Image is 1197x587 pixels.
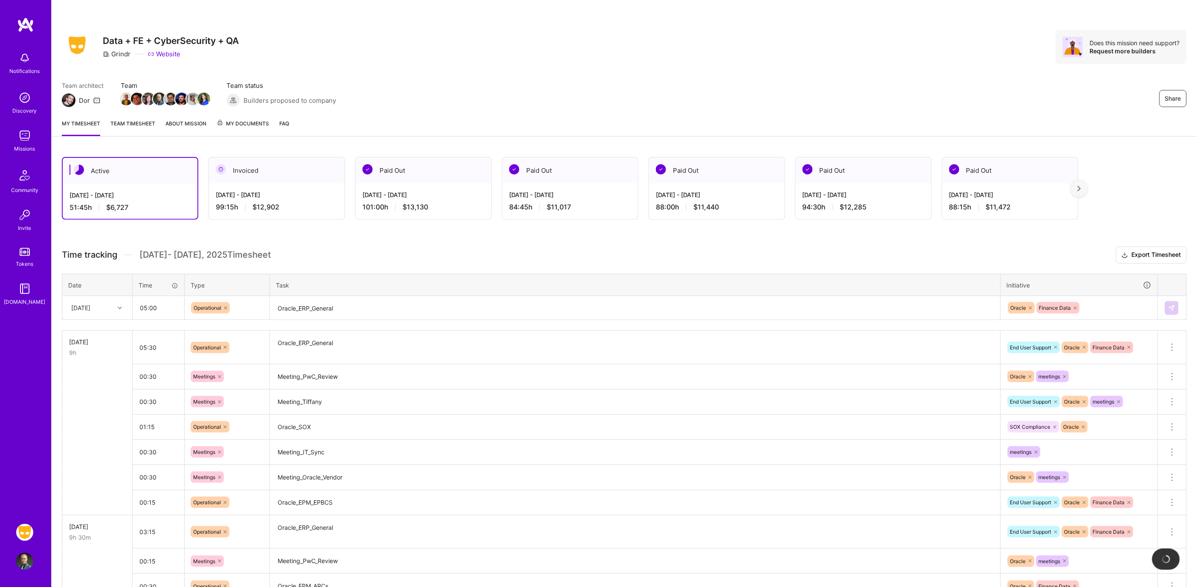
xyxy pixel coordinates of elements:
[840,203,867,212] span: $12,285
[197,93,210,105] img: Team Member Avatar
[656,164,666,174] img: Paid Out
[1064,344,1080,351] span: Oracle
[193,529,221,535] span: Operational
[1162,555,1171,564] img: loading
[143,92,154,106] a: Team Member Avatar
[103,51,110,58] i: icon CompanyGray
[271,549,1000,573] textarea: Meeting_PwC_Review
[1010,474,1026,480] span: Oracle
[509,164,519,174] img: Paid Out
[142,93,155,105] img: Team Member Avatar
[79,96,90,105] div: Dor
[1090,47,1180,55] div: Request more builders
[271,331,1000,363] textarea: Oracle_ERP_General
[193,398,215,405] span: Meetings
[62,274,133,296] th: Date
[17,17,34,32] img: logo
[193,449,215,455] span: Meetings
[16,127,33,144] img: teamwork
[949,203,1071,212] div: 88:15 h
[1063,37,1083,57] img: Avatar
[270,274,1001,296] th: Task
[164,93,177,105] img: Team Member Avatar
[11,186,38,195] div: Community
[103,49,130,58] div: Grindr
[106,203,128,212] span: $6,727
[63,158,197,184] div: Active
[93,97,100,104] i: icon Mail
[133,550,184,572] input: HH:MM
[103,35,239,46] h3: Data + FE + CyberSecurity + QA
[187,92,198,106] a: Team Member Avatar
[185,274,270,296] th: Type
[1039,474,1061,480] span: meetings
[942,157,1078,183] div: Paid Out
[1093,529,1125,535] span: Finance Data
[69,337,125,346] div: [DATE]
[1010,499,1052,506] span: End User Support
[1165,301,1180,315] div: null
[226,93,240,107] img: Builders proposed to company
[131,93,144,105] img: Team Member Avatar
[110,119,155,136] a: Team timesheet
[193,344,221,351] span: Operational
[1010,424,1051,430] span: SOX Compliance
[803,164,813,174] img: Paid Out
[176,92,187,106] a: Team Member Avatar
[271,491,1000,514] textarea: Oracle_EPM_EPBCS
[1010,373,1026,380] span: Oracle
[271,516,1000,548] textarea: Oracle_ERP_General
[803,203,925,212] div: 94:30 h
[1039,373,1061,380] span: meetings
[403,203,428,212] span: $13,130
[121,92,132,106] a: Team Member Avatar
[656,190,778,199] div: [DATE] - [DATE]
[1165,94,1181,103] span: Share
[133,441,184,463] input: HH:MM
[1093,398,1115,405] span: meetings
[1011,305,1026,311] span: Oracle
[271,416,1000,439] textarea: Oracle_SOX
[69,533,125,542] div: 9h 30m
[193,499,221,506] span: Operational
[13,106,37,115] div: Discovery
[362,190,484,199] div: [DATE] - [DATE]
[133,416,184,438] input: HH:MM
[133,491,184,514] input: HH:MM
[1116,247,1187,264] button: Export Timesheet
[175,93,188,105] img: Team Member Avatar
[154,92,165,106] a: Team Member Avatar
[362,203,484,212] div: 101:00 h
[194,305,221,311] span: Operational
[148,49,180,58] a: Website
[133,466,184,488] input: HH:MM
[271,365,1000,389] textarea: Meeting_PwC_Review
[69,522,125,531] div: [DATE]
[62,81,104,90] span: Team architect
[10,67,40,76] div: Notifications
[209,157,345,183] div: Invoiced
[71,303,90,312] div: [DATE]
[16,524,33,541] img: Grindr: Data + FE + CyberSecurity + QA
[271,441,1000,464] textarea: Meeting_IT_Sync
[165,119,206,136] a: About Mission
[16,206,33,224] img: Invite
[4,297,46,306] div: [DOMAIN_NAME]
[193,424,221,430] span: Operational
[252,203,279,212] span: $12,902
[216,203,338,212] div: 99:15 h
[62,119,100,136] a: My timesheet
[1010,398,1052,405] span: End User Support
[14,144,35,153] div: Missions
[362,164,373,174] img: Paid Out
[186,93,199,105] img: Team Member Avatar
[1090,39,1180,47] div: Does this mission need support?
[693,203,719,212] span: $11,440
[153,93,166,105] img: Team Member Avatar
[70,203,191,212] div: 51:45 h
[139,250,271,260] span: [DATE] - [DATE] , 2025 Timesheet
[193,558,215,564] span: Meetings
[165,92,176,106] a: Team Member Avatar
[986,203,1011,212] span: $11,472
[656,203,778,212] div: 88:00 h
